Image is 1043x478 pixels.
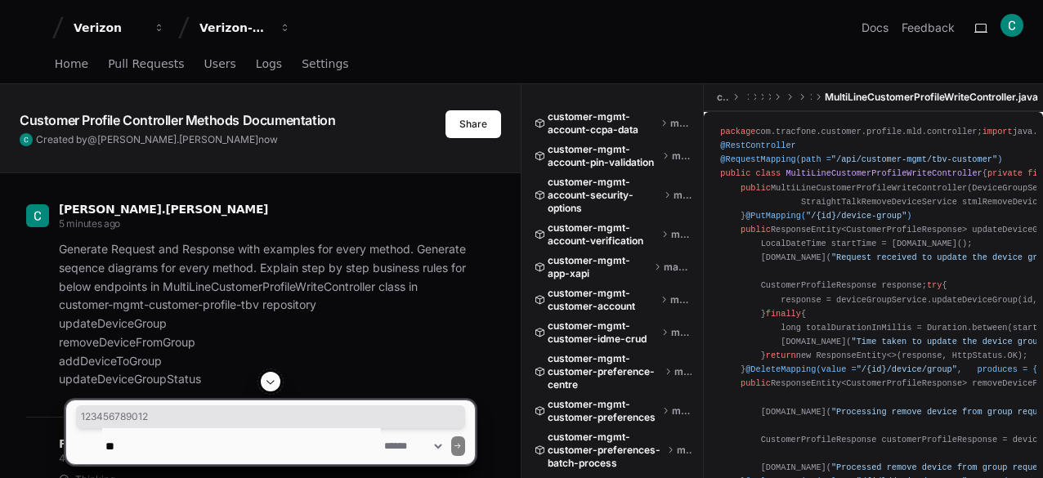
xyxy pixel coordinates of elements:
iframe: Open customer support [991,424,1035,468]
span: MultiLineCustomerProfileWriteController.java [825,91,1038,104]
img: ACg8ocLppwQnxw-l5OtmKI-iEP35Q_s6KGgNRE1-Sh_Zn0Ge2or2sg=s96-c [1000,14,1023,37]
p: Generate Request and Response with examples for every method. Generate seqence diagrams for every... [59,240,475,389]
span: master [664,261,692,274]
a: Settings [302,46,348,83]
button: Verizon-Clarify-Customer-Management [193,13,298,42]
span: 123456789012 [81,410,460,423]
div: Verizon [74,20,144,36]
span: "/{id}/device-group" [806,211,906,221]
span: master [674,189,692,202]
span: class [755,168,781,178]
div: Verizon-Clarify-Customer-Management [199,20,270,36]
button: Share [445,110,501,138]
button: Verizon [67,13,172,42]
span: @RequestMapping(path = ) [720,154,1002,164]
img: ACg8ocLppwQnxw-l5OtmKI-iEP35Q_s6KGgNRE1-Sh_Zn0Ge2or2sg=s96-c [20,133,33,146]
span: @PutMapping( ) [745,211,911,221]
span: [PERSON_NAME].[PERSON_NAME] [97,133,258,145]
span: return [766,351,796,360]
a: Docs [862,20,889,36]
span: private [987,168,1023,178]
span: @ [87,133,97,145]
a: Pull Requests [108,46,184,83]
span: Created by [36,133,278,146]
span: Users [204,59,236,69]
span: public [741,225,771,235]
span: now [258,133,278,145]
span: customer-mgmt-customer-account [548,287,657,313]
app-text-character-animate: Customer Profile Controller Methods Documentation [20,112,335,128]
span: customer-mgmt-customer-idme-crud [548,319,658,346]
span: master [672,150,692,163]
span: [PERSON_NAME].[PERSON_NAME] [59,203,268,216]
button: Feedback [902,20,955,36]
span: package [720,127,755,136]
a: Logs [256,46,282,83]
span: import [983,127,1013,136]
span: finally [766,309,801,319]
span: customer-mgmt-account-verification [548,221,658,248]
span: public [741,183,771,193]
span: master [671,228,692,241]
span: Pull Requests [108,59,184,69]
span: Settings [302,59,348,69]
span: master [674,365,692,378]
span: customer-mgmt-account-ccpa-data [548,110,657,136]
span: try [927,280,942,290]
span: Home [55,59,88,69]
span: 5 minutes ago [59,217,120,230]
span: customer-mgmt-account-security-options [548,176,660,215]
span: @RestController [720,141,795,150]
span: customer-profile-tbv [717,91,729,104]
img: ACg8ocLppwQnxw-l5OtmKI-iEP35Q_s6KGgNRE1-Sh_Zn0Ge2or2sg=s96-c [26,204,49,227]
span: master [670,293,692,306]
span: "/api/customer-mgmt/tbv-customer" [831,154,997,164]
a: Users [204,46,236,83]
span: customer-mgmt-customer-preference-centre [548,352,661,391]
span: master [671,326,692,339]
span: customer-mgmt-app-xapi [548,254,651,280]
span: Logs [256,59,282,69]
span: master [670,117,692,130]
span: "/{id}/device/group" [857,364,957,374]
span: public [720,168,750,178]
span: customer-mgmt-account-pin-validation [548,143,659,169]
span: MultiLineCustomerProfileWriteController [786,168,982,178]
a: Home [55,46,88,83]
